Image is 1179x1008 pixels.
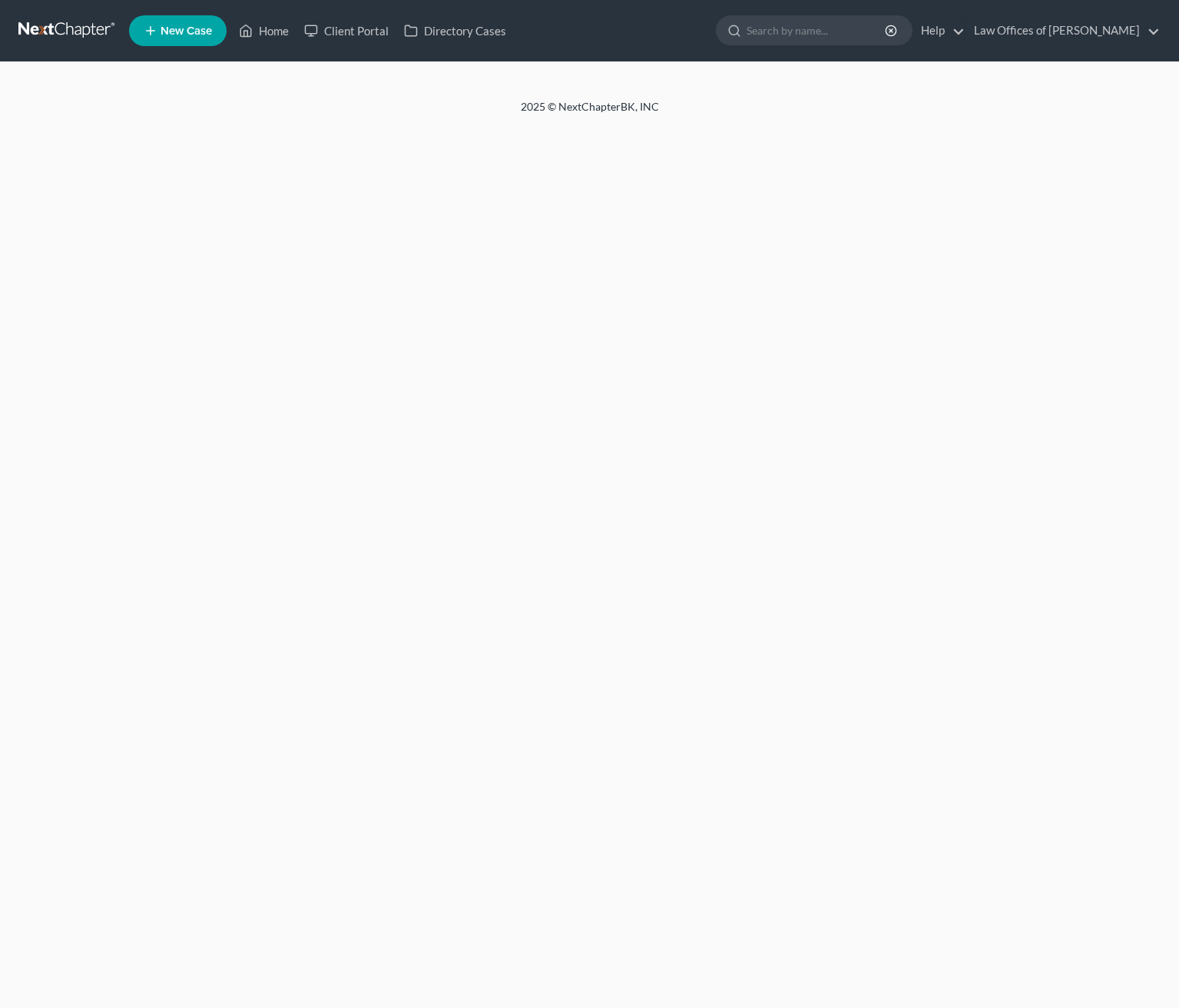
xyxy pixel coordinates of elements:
[152,99,1028,127] div: 2025 © NextChapterBK, INC
[913,17,965,45] a: Help
[966,17,1160,45] a: Law Offices of [PERSON_NAME]
[231,17,296,45] a: Home
[747,16,887,45] input: Search by name...
[296,17,396,45] a: Client Portal
[161,25,212,37] span: New Case
[396,17,514,45] a: Directory Cases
